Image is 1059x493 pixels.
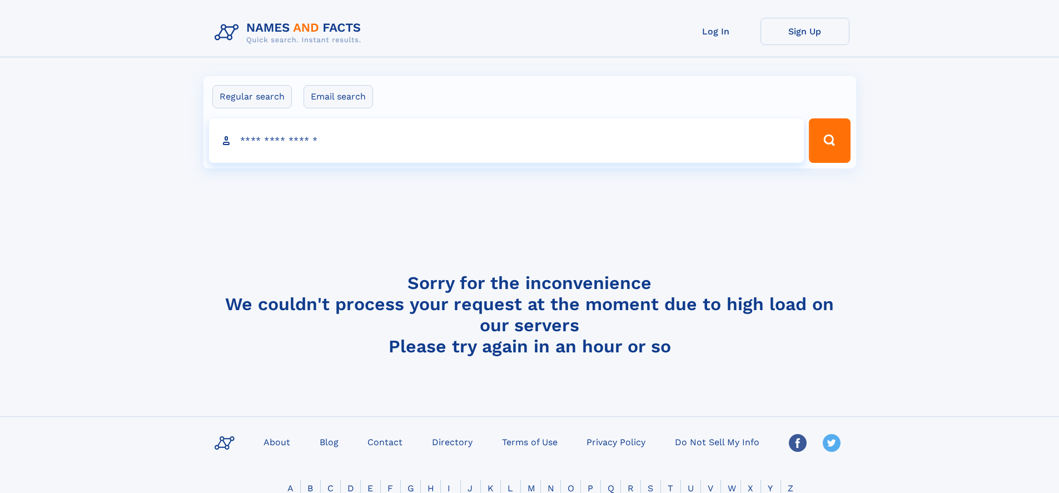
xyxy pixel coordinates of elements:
a: Do Not Sell My Info [670,434,764,450]
a: Blog [315,434,343,450]
a: About [259,434,295,450]
h4: Sorry for the inconvenience We couldn't process your request at the moment due to high load on ou... [210,272,849,357]
button: Search Button [809,118,850,163]
a: Directory [427,434,477,450]
label: Regular search [212,85,292,108]
a: Sign Up [760,18,849,45]
img: Facebook [789,434,807,452]
a: Log In [672,18,760,45]
a: Privacy Policy [582,434,650,450]
img: Logo Names and Facts [210,18,370,48]
a: Contact [363,434,407,450]
label: Email search [304,85,373,108]
img: Twitter [823,434,841,452]
input: search input [209,118,804,163]
a: Terms of Use [498,434,562,450]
